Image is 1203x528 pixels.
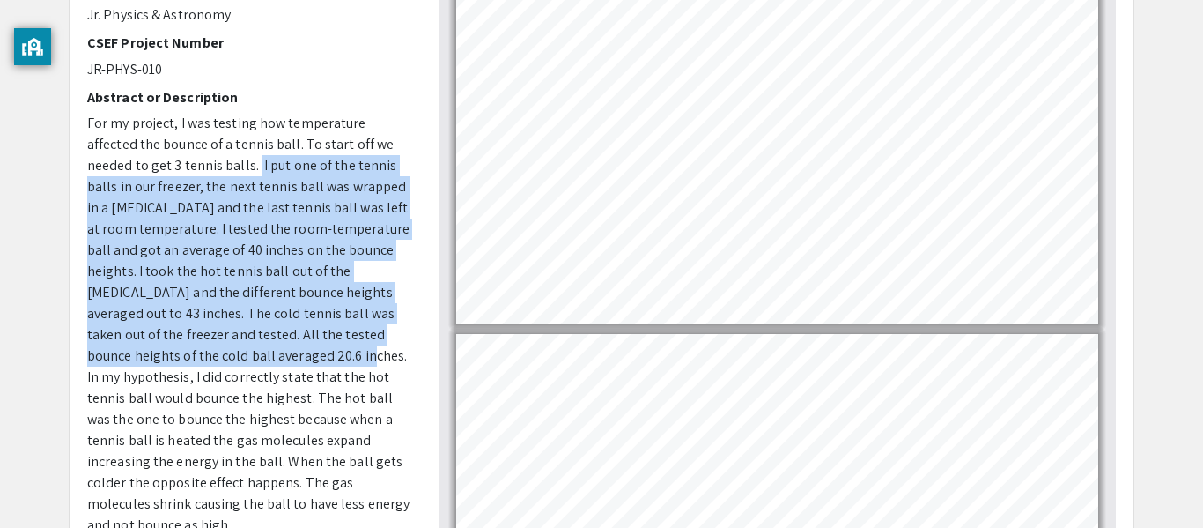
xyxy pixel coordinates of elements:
h2: CSEF Project Number [87,34,412,51]
p: Jr. Physics & Astronomy [87,4,412,26]
button: privacy banner [14,28,51,65]
h2: Abstract or Description [87,89,412,106]
p: JR-PHYS-010 [87,59,412,80]
iframe: Chat [13,449,75,515]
